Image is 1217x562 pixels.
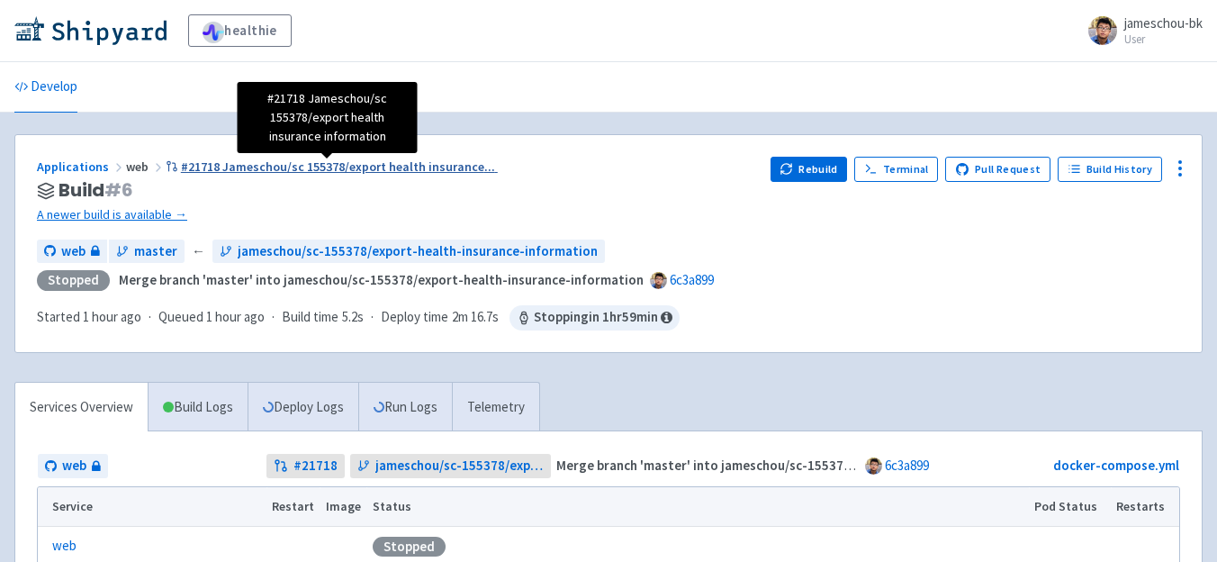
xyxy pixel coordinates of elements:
[350,454,551,478] a: jameschou/sc-155378/export-health-insurance-information
[37,308,141,325] span: Started
[192,241,205,262] span: ←
[366,487,1028,527] th: Status
[52,536,77,557] a: web
[126,159,166,175] span: web
[119,271,644,288] strong: Merge branch 'master' into jameschou/sc-155378/export-health-insurance-information
[1058,157,1162,182] a: Build History
[381,307,448,328] span: Deploy time
[238,241,598,262] span: jameschou/sc-155378/export-health-insurance-information
[885,457,929,474] a: 6c3a899
[134,241,177,262] span: master
[1053,457,1179,474] a: docker-compose.yml
[166,159,498,175] a: #21718 Jameschou/sc 155378/export health insurance...
[556,457,1081,474] strong: Merge branch 'master' into jameschou/sc-155378/export-health-insurance-information
[59,180,133,201] span: Build
[1077,16,1203,45] a: jameschou-bk User
[670,271,714,288] a: 6c3a899
[188,14,292,47] a: healthie
[509,305,680,331] span: Stopping in 1 hr 59 min
[83,308,141,325] time: 1 hour ago
[373,537,446,557] div: Stopped
[104,177,133,203] span: # 6
[358,383,452,432] a: Run Logs
[945,157,1050,182] a: Pull Request
[293,456,338,476] strong: # 21718
[14,62,77,113] a: Develop
[771,157,848,182] button: Rebuild
[61,241,86,262] span: web
[248,383,358,432] a: Deploy Logs
[282,307,338,328] span: Build time
[854,157,938,182] a: Terminal
[320,487,366,527] th: Image
[37,270,110,291] div: Stopped
[375,456,544,476] span: jameschou/sc-155378/export-health-insurance-information
[109,240,185,264] a: master
[158,308,265,325] span: Queued
[37,305,680,331] div: · · ·
[15,383,148,432] a: Services Overview
[1029,487,1111,527] th: Pod Status
[149,383,248,432] a: Build Logs
[1124,33,1203,45] small: User
[266,454,345,478] a: #21718
[1124,14,1203,32] span: jameschou-bk
[62,456,86,476] span: web
[37,159,126,175] a: Applications
[342,307,364,328] span: 5.2s
[266,487,320,527] th: Restart
[206,308,265,325] time: 1 hour ago
[14,16,167,45] img: Shipyard logo
[38,487,266,527] th: Service
[37,240,107,264] a: web
[38,454,108,478] a: web
[181,159,495,175] span: #21718 Jameschou/sc 155378/export health insurance ...
[37,204,756,225] a: A newer build is available →
[212,240,605,264] a: jameschou/sc-155378/export-health-insurance-information
[452,307,499,328] span: 2m 16.7s
[452,383,539,432] a: Telemetry
[1111,487,1179,527] th: Restarts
